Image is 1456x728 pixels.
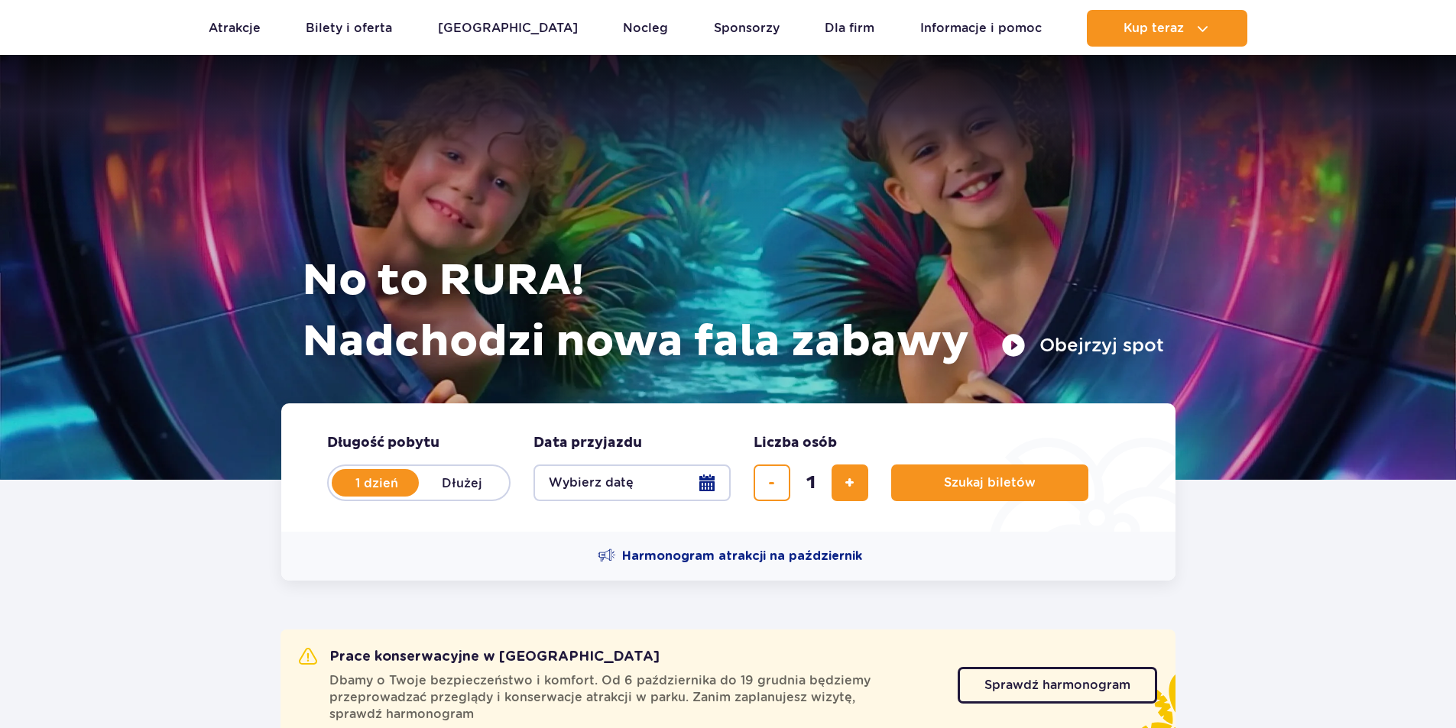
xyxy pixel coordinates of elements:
[958,667,1157,704] a: Sprawdź harmonogram
[533,434,642,452] span: Data przyjazdu
[333,467,420,499] label: 1 dzień
[438,10,578,47] a: [GEOGRAPHIC_DATA]
[622,548,862,565] span: Harmonogram atrakcji na październik
[793,464,829,501] input: liczba biletów
[299,648,660,666] h2: Prace konserwacyjne w [GEOGRAPHIC_DATA]
[891,464,1088,501] button: Szukaj biletów
[281,403,1176,532] form: Planowanie wizyty w Park of Poland
[944,476,1036,490] span: Szukaj biletów
[209,10,261,47] a: Atrakcje
[754,464,790,501] button: usuń bilet
[306,10,392,47] a: Bilety i oferta
[714,10,780,47] a: Sponsorzy
[1001,333,1164,358] button: Obejrzyj spot
[1087,10,1247,47] button: Kup teraz
[598,547,862,565] a: Harmonogram atrakcji na październik
[984,679,1130,691] span: Sprawdź harmonogram
[825,10,874,47] a: Dla firm
[754,434,837,452] span: Liczba osób
[832,464,868,501] button: dodaj bilet
[302,251,1164,373] h1: No to RURA! Nadchodzi nowa fala zabawy
[533,464,731,501] button: Wybierz datę
[327,434,439,452] span: Długość pobytu
[1124,21,1184,35] span: Kup teraz
[623,10,668,47] a: Nocleg
[419,467,506,499] label: Dłużej
[920,10,1042,47] a: Informacje i pomoc
[329,672,939,723] span: Dbamy o Twoje bezpieczeństwo i komfort. Od 6 października do 19 grudnia będziemy przeprowadzać pr...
